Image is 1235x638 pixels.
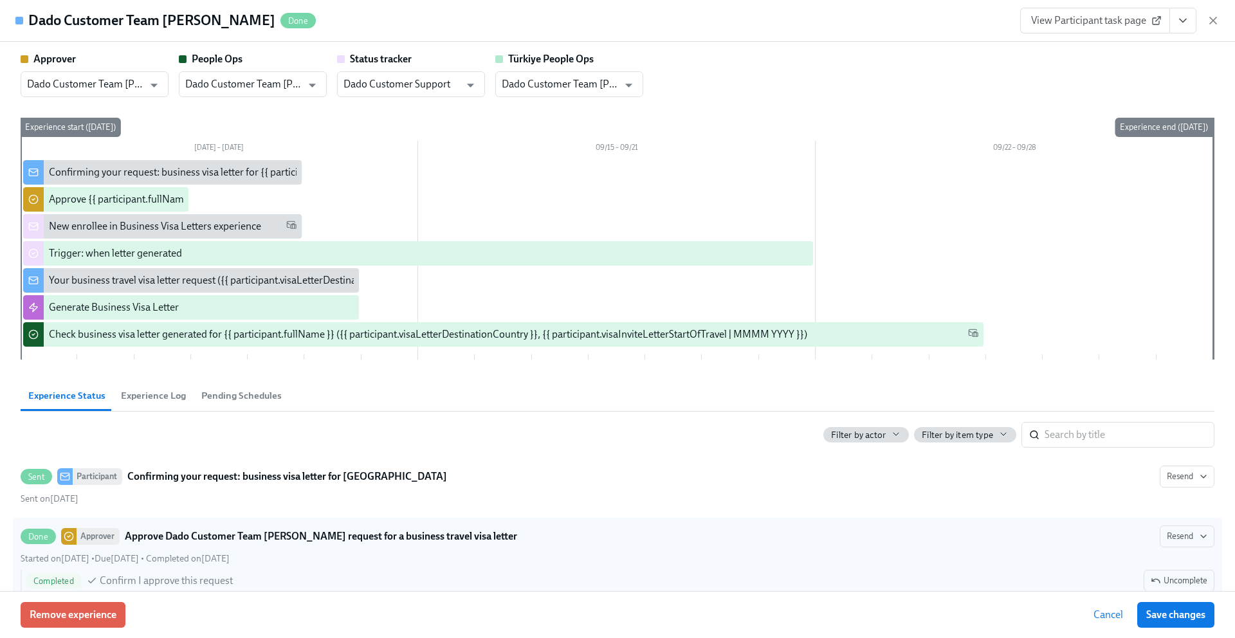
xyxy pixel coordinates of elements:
[49,192,374,206] div: Approve {{ participant.fullName }}'s request for a business travel visa letter
[21,553,89,564] span: Monday, September 8th 2025, 9:51 pm
[823,427,909,442] button: Filter by actor
[49,246,182,260] div: Trigger: when letter generated
[49,219,261,233] div: New enrollee in Business Visa Letters experience
[49,165,459,179] div: Confirming your request: business visa letter for {{ participant.visaLetterDestinationCountry }}
[1151,574,1207,587] span: Uncomplete
[100,574,233,588] span: Confirm I approve this request
[1167,530,1207,543] span: Resend
[508,53,594,65] strong: Türkiye People Ops
[1146,608,1205,621] span: Save changes
[1160,525,1214,547] button: DoneApproverApprove Dado Customer Team [PERSON_NAME] request for a business travel visa letterSta...
[49,327,807,342] div: Check business visa letter generated for {{ participant.fullName }} ({{ participant.visaLetterDes...
[28,11,275,30] h4: Dado Customer Team [PERSON_NAME]
[286,219,297,234] span: Work Email
[21,472,52,482] span: Sent
[30,608,116,621] span: Remove experience
[1084,602,1132,628] button: Cancel
[1144,570,1214,592] button: DoneApproverApprove Dado Customer Team [PERSON_NAME] request for a business travel visa letterRes...
[922,429,993,441] span: Filter by item type
[461,75,480,95] button: Open
[127,469,447,484] strong: Confirming your request: business visa letter for [GEOGRAPHIC_DATA]
[1093,608,1123,621] span: Cancel
[28,388,105,403] span: Experience Status
[121,388,186,403] span: Experience Log
[21,532,56,542] span: Done
[1137,602,1214,628] button: Save changes
[1045,422,1214,448] input: Search by title
[350,53,412,65] strong: Status tracker
[21,602,125,628] button: Remove experience
[302,75,322,95] button: Open
[49,273,688,287] div: Your business travel visa letter request ({{ participant.visaLetterDestinationCountry }}, {{ part...
[201,388,282,403] span: Pending Schedules
[280,16,316,26] span: Done
[20,118,121,137] div: Experience start ([DATE])
[968,327,978,342] span: Work Email
[418,141,816,158] div: 09/15 – 09/21
[21,552,230,565] div: • •
[914,427,1016,442] button: Filter by item type
[26,576,82,586] span: Completed
[1020,8,1170,33] a: View Participant task page
[49,300,179,314] div: Generate Business Visa Letter
[1167,470,1207,483] span: Resend
[146,553,230,564] span: Completed on [DATE]
[1169,8,1196,33] button: View task page
[77,528,120,545] div: Approver
[95,553,139,564] span: Thursday, September 11th 2025, 10:00 am
[192,53,242,65] strong: People Ops
[1115,118,1213,137] div: Experience end ([DATE])
[21,493,78,504] span: Monday, September 8th 2025, 9:51 pm
[144,75,164,95] button: Open
[21,141,418,158] div: [DATE] – [DATE]
[125,529,517,544] strong: Approve Dado Customer Team [PERSON_NAME] request for a business travel visa letter
[73,468,122,485] div: Participant
[816,141,1213,158] div: 09/22 – 09/28
[1031,14,1159,27] span: View Participant task page
[33,53,76,65] strong: Approver
[831,429,886,441] span: Filter by actor
[619,75,639,95] button: Open
[1160,466,1214,488] button: SentParticipantConfirming your request: business visa letter for [GEOGRAPHIC_DATA]Sent on[DATE]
